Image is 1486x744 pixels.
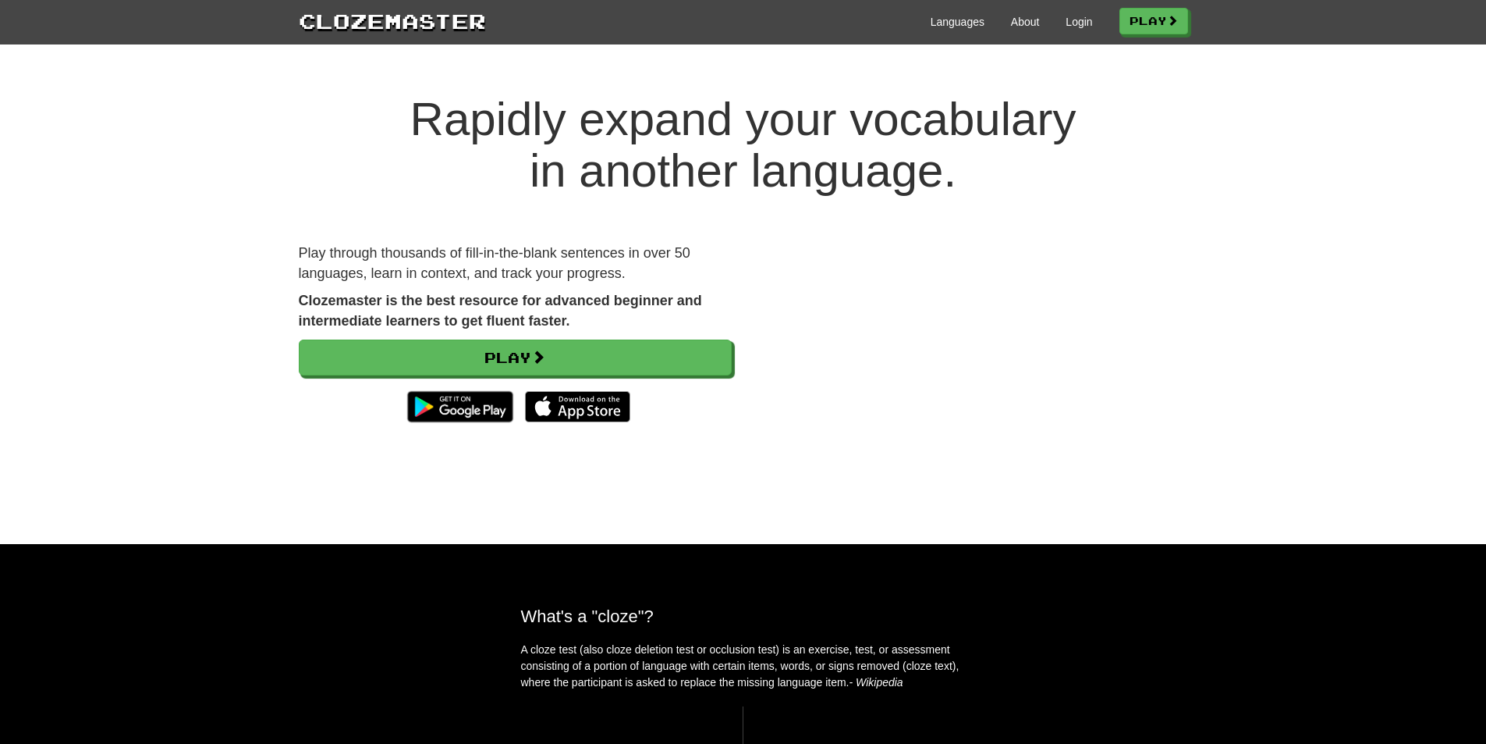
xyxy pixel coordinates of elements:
em: - Wikipedia [849,676,903,689]
img: Get it on Google Play [399,383,520,430]
a: Play [299,340,732,376]
a: About [1011,14,1040,30]
a: Clozemaster [299,6,486,35]
p: Play through thousands of fill-in-the-blank sentences in over 50 languages, learn in context, and... [299,244,732,283]
strong: Clozemaster is the best resource for advanced beginner and intermediate learners to get fluent fa... [299,293,702,329]
a: Languages [931,14,984,30]
a: Login [1066,14,1092,30]
p: A cloze test (also cloze deletion test or occlusion test) is an exercise, test, or assessment con... [521,642,966,691]
a: Play [1119,8,1188,34]
h2: What's a "cloze"? [521,607,966,626]
img: Download_on_the_App_Store_Badge_US-UK_135x40-25178aeef6eb6b83b96f5f2d004eda3bffbb37122de64afbaef7... [525,391,630,422]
